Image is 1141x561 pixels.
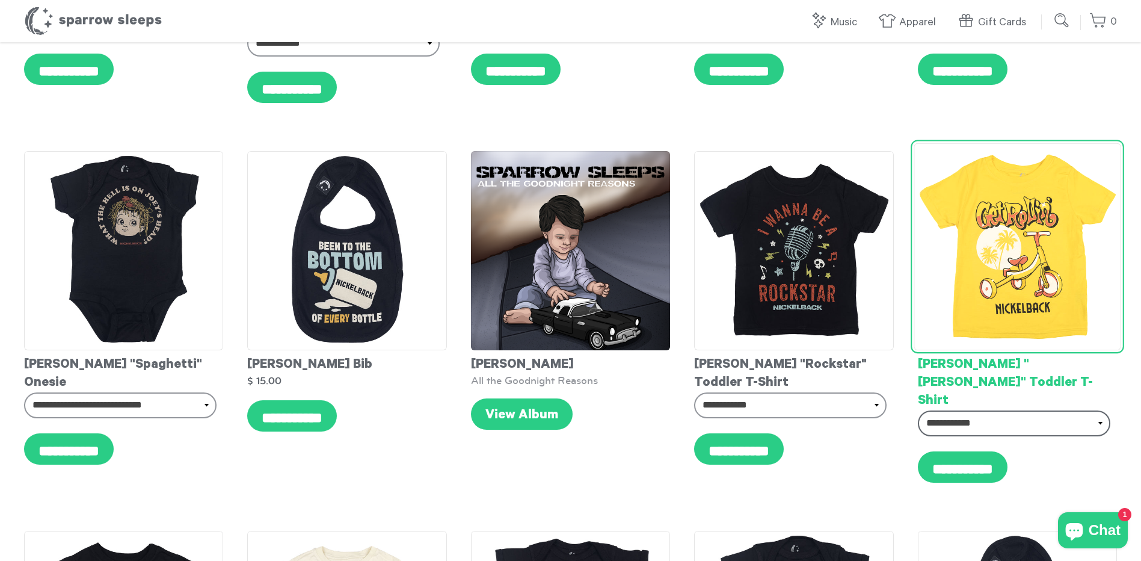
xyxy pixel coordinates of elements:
img: Nickelback-RockstarToddlerT-shirt_grande.jpg [694,151,893,350]
img: NickelbackBib_grande.jpg [247,151,446,350]
a: Gift Cards [957,10,1032,36]
a: 0 [1089,9,1117,35]
div: [PERSON_NAME] Bib [247,350,446,374]
h1: Sparrow Sleeps [24,6,162,36]
a: View Album [471,398,573,430]
div: [PERSON_NAME] "Spaghetti" Onesie [24,350,223,392]
div: All the Goodnight Reasons [471,374,670,386]
img: Nickelback-JoeysHeadonesie_grande.jpg [24,151,223,350]
img: Nickelback-AllTheGoodnightReasons-Cover_1_grande.png [471,151,670,350]
a: Music [810,10,863,36]
div: [PERSON_NAME] "[PERSON_NAME]" Toddler T-Shirt [918,350,1117,411]
img: Nickelback-GetRollinToddlerT-shirt_grande.jpg [914,143,1121,351]
input: Submit [1050,8,1074,33]
div: [PERSON_NAME] [471,350,670,374]
strong: $ 15.00 [247,376,281,386]
a: Apparel [878,10,942,36]
div: [PERSON_NAME] "Rockstar" Toddler T-Shirt [694,350,893,392]
inbox-online-store-chat: Shopify online store chat [1054,512,1131,551]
